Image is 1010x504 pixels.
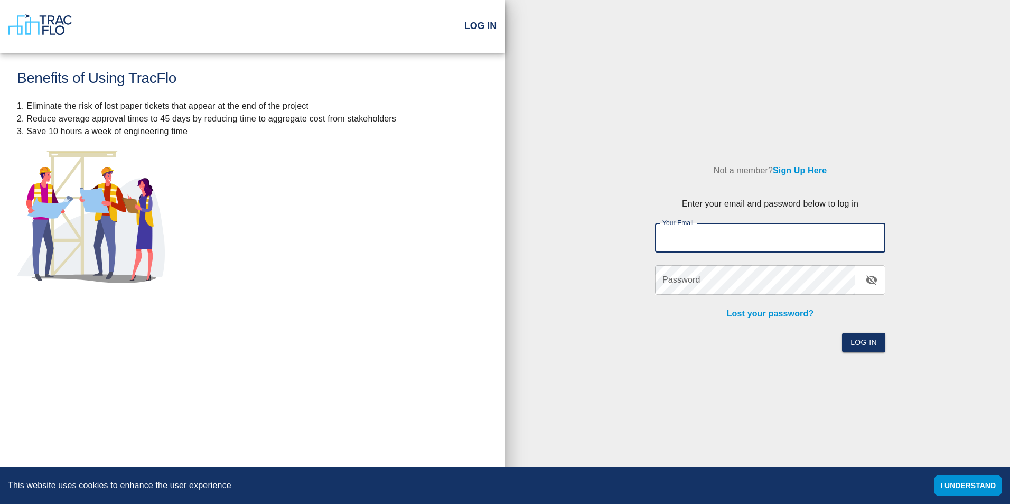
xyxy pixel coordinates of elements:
h2: Log In [464,21,497,32]
label: Your Email [662,218,694,227]
a: Sign Up Here [773,166,827,175]
img: TracFlo [8,14,72,35]
h1: Benefits of Using TracFlo [17,70,488,87]
p: 1. Eliminate the risk of lost paper tickets that appear at the end of the project 2. Reduce avera... [17,100,488,138]
p: Enter your email and password below to log in [655,198,885,210]
iframe: Chat Widget [957,453,1010,504]
button: Log In [842,333,885,352]
div: This website uses cookies to enhance the user experience [8,479,918,492]
img: illustration [17,151,165,283]
p: Not a member? [655,156,885,185]
button: toggle password visibility [859,267,884,293]
a: Lost your password? [727,309,814,318]
button: Accept cookies [934,475,1002,496]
